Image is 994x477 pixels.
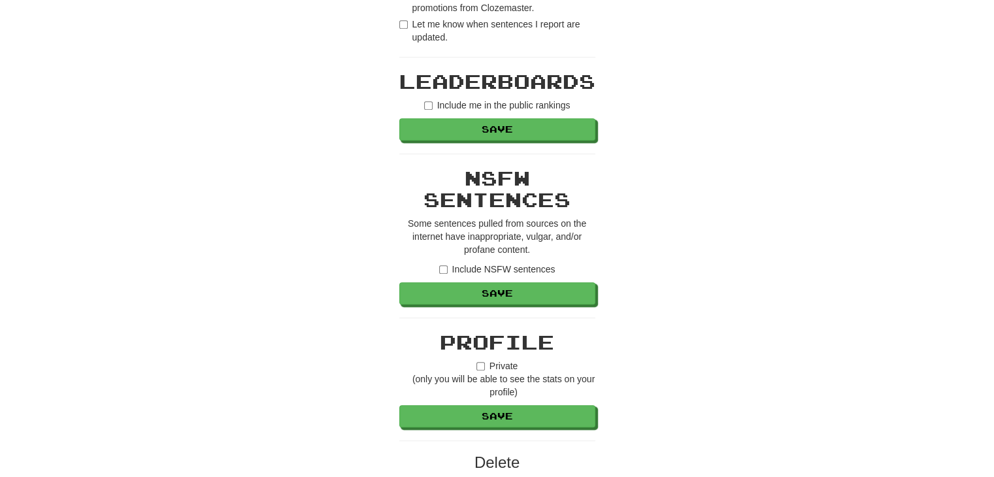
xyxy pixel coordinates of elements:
input: Include me in the public rankings [424,101,433,110]
p: Some sentences pulled from sources on the internet have inappropriate, vulgar, and/or profane con... [399,217,595,256]
input: Let me know when sentences I report are updated. [399,20,408,29]
label: Let me know when sentences I report are updated. [399,18,595,44]
h3: Delete [399,454,595,471]
h2: NSFW Sentences [399,167,595,210]
label: Private (only you will be able to see the stats on your profile) [399,359,595,399]
h2: Profile [399,331,595,353]
button: Save [399,282,595,304]
button: Save [399,118,595,140]
button: Save [399,405,595,427]
label: Include NSFW sentences [439,263,555,276]
input: Private(only you will be able to see the stats on your profile) [476,362,485,370]
label: Include me in the public rankings [424,99,571,112]
input: Include NSFW sentences [439,265,448,274]
h2: Leaderboards [399,71,595,92]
